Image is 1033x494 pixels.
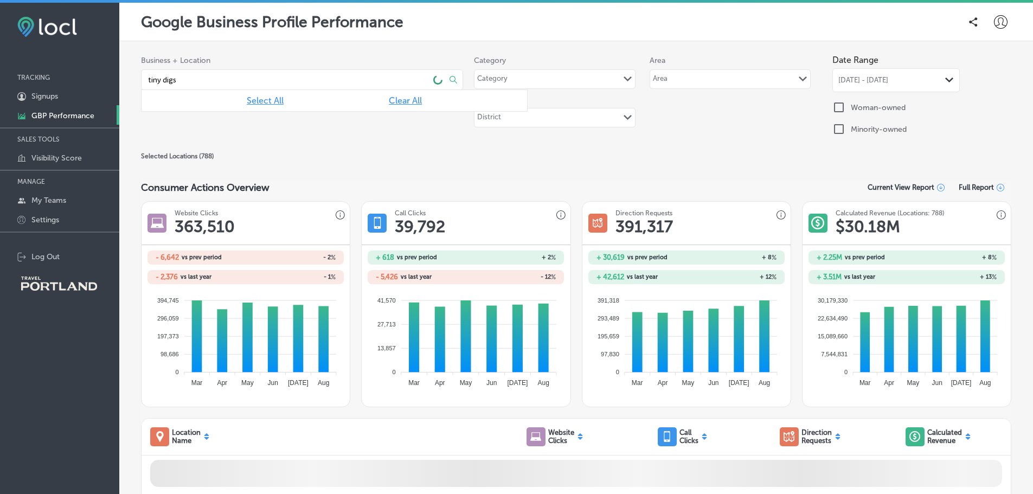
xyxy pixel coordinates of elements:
[486,379,497,387] tspan: Jun
[474,56,635,65] label: Category
[632,379,643,387] tspan: Mar
[377,345,396,351] tspan: 13,857
[31,153,82,163] p: Visibility Score
[182,254,222,260] span: vs prev period
[401,274,432,280] span: vs last year
[477,113,501,125] div: District
[217,379,228,387] tspan: Apr
[376,253,394,261] h2: + 618
[596,253,625,261] h2: + 30,619
[31,111,94,120] p: GBP Performance
[682,379,694,387] tspan: May
[141,152,214,160] span: Selected Locations ( 788 )
[627,254,668,260] span: vs prev period
[181,274,211,280] span: vs last year
[377,321,396,328] tspan: 27,713
[598,315,619,322] tspan: 293,489
[191,379,203,387] tspan: Mar
[548,428,574,445] p: Website Clicks
[598,297,619,303] tspan: 391,318
[508,379,528,387] tspan: [DATE]
[832,55,878,65] label: Date Range
[907,254,997,261] h2: + 8
[907,379,919,387] tspan: May
[801,428,832,445] p: Direction Requests
[331,273,336,281] span: %
[161,351,179,357] tspan: 98,686
[141,13,403,31] p: Google Business Profile Performance
[175,217,235,236] h1: 363,510
[435,379,445,387] tspan: Apr
[653,74,668,87] div: Area
[868,183,934,191] span: Current View Report
[466,273,556,281] h2: - 12
[851,103,906,112] label: Woman-owned
[708,379,718,387] tspan: Jun
[979,379,991,387] tspan: Aug
[838,76,888,85] span: [DATE] - [DATE]
[31,215,59,224] p: Settings
[377,297,396,303] tspan: 41,570
[376,273,398,281] h2: - 5,426
[844,274,875,280] span: vs last year
[288,379,309,387] tspan: [DATE]
[686,273,777,281] h2: + 12
[17,17,77,37] img: fda3e92497d09a02dc62c9cd864e3231.png
[247,95,284,106] span: Select All
[844,369,848,375] tspan: 0
[992,254,997,261] span: %
[951,379,972,387] tspan: [DATE]
[836,217,900,236] h1: $ 30.18M
[650,56,811,65] label: Area
[157,315,179,322] tspan: 296,059
[474,94,635,104] label: District
[817,273,842,281] h2: + 3.51M
[466,254,556,261] h2: + 2
[686,254,777,261] h2: + 8
[657,379,668,387] tspan: Apr
[31,252,60,261] p: Log Out
[393,369,396,375] tspan: 0
[884,379,894,387] tspan: Apr
[596,273,624,281] h2: + 42,612
[141,56,463,65] span: Business + Location
[389,95,422,106] span: Clear All
[932,379,942,387] tspan: Jun
[268,379,278,387] tspan: Jun
[851,125,907,134] label: Minority-owned
[318,379,329,387] tspan: Aug
[821,351,848,357] tspan: 7,544,831
[175,209,218,217] h3: Website Clicks
[477,74,508,87] div: Category
[927,428,962,445] p: Calculated Revenue
[615,217,673,236] h1: 391,317
[246,254,336,261] h2: - 2
[31,92,58,101] p: Signups
[615,369,619,375] tspan: 0
[818,333,848,339] tspan: 15,089,660
[395,217,445,236] h1: 39,792
[397,254,437,260] span: vs prev period
[859,379,871,387] tspan: Mar
[147,70,426,89] input: Type business names and/or locations
[246,273,336,281] h2: - 1
[460,379,472,387] tspan: May
[627,274,658,280] span: vs last year
[141,182,270,194] span: Consumer Actions Overview
[845,254,885,260] span: vs prev period
[409,379,420,387] tspan: Mar
[598,333,619,339] tspan: 195,659
[331,254,336,261] span: %
[818,297,848,303] tspan: 30,179,330
[31,196,66,205] p: My Teams
[241,379,254,387] tspan: May
[156,253,179,261] h2: - 6,642
[992,273,997,281] span: %
[772,254,777,261] span: %
[907,273,997,281] h2: + 13
[818,315,848,322] tspan: 22,634,490
[156,273,178,281] h2: - 2,376
[959,183,994,191] span: Full Report
[759,379,770,387] tspan: Aug
[172,428,201,445] p: Location Name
